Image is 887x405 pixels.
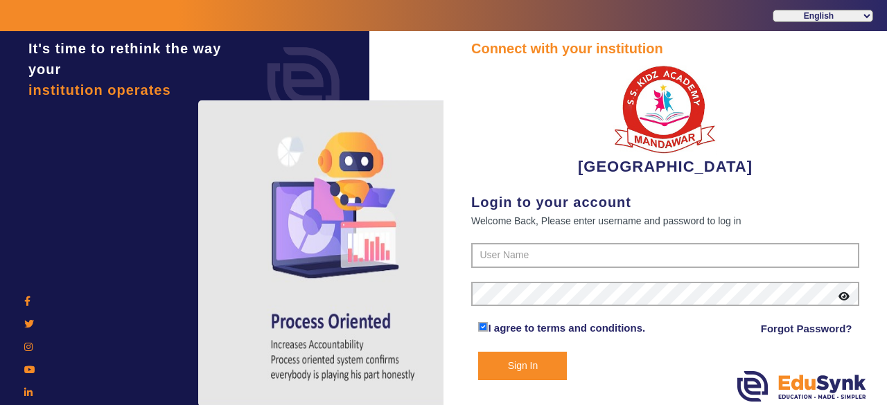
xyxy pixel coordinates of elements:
span: It's time to rethink the way your [28,41,221,77]
div: Welcome Back, Please enter username and password to log in [471,213,859,229]
img: b9104f0a-387a-4379-b368-ffa933cda262 [613,59,717,155]
div: Login to your account [471,192,859,213]
img: login.png [252,31,355,135]
a: Forgot Password? [761,321,852,337]
button: Sign In [478,352,567,380]
img: edusynk.png [737,371,866,402]
div: Connect with your institution [471,38,859,59]
input: User Name [471,243,859,268]
div: [GEOGRAPHIC_DATA] [471,59,859,178]
a: I agree to terms and conditions. [488,322,645,334]
span: institution operates [28,82,171,98]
